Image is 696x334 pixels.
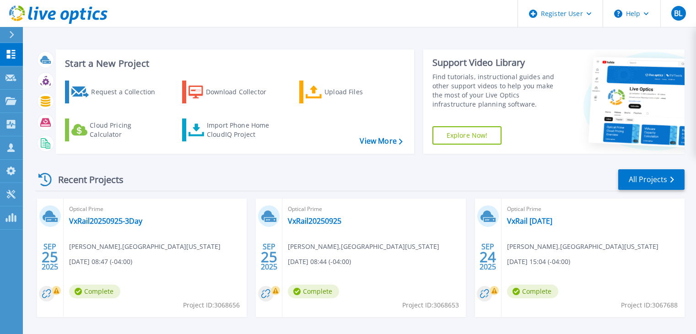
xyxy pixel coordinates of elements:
div: Support Video Library [432,57,564,69]
span: [DATE] 08:44 (-04:00) [288,257,351,267]
h3: Start a New Project [65,59,402,69]
span: Optical Prime [288,204,460,214]
span: 24 [480,253,496,261]
span: Complete [507,285,558,298]
span: [DATE] 08:47 (-04:00) [69,257,132,267]
div: Request a Collection [91,83,164,101]
span: BL [674,10,682,17]
a: All Projects [618,169,685,190]
span: [PERSON_NAME] , [GEOGRAPHIC_DATA][US_STATE] [288,242,439,252]
a: VxRail [DATE] [507,216,552,226]
span: Complete [69,285,120,298]
div: SEP 2025 [479,240,496,274]
span: Project ID: 3067688 [621,300,678,310]
span: [DATE] 15:04 (-04:00) [507,257,570,267]
a: Upload Files [299,81,401,103]
a: Request a Collection [65,81,167,103]
div: Upload Files [324,83,398,101]
div: SEP 2025 [41,240,59,274]
div: Recent Projects [35,168,136,191]
span: [PERSON_NAME] , [GEOGRAPHIC_DATA][US_STATE] [507,242,658,252]
span: Optical Prime [507,204,679,214]
a: Cloud Pricing Calculator [65,119,167,141]
span: Optical Prime [69,204,241,214]
div: Download Collector [206,83,279,101]
span: Complete [288,285,339,298]
a: Explore Now! [432,126,502,145]
span: Project ID: 3068656 [183,300,240,310]
a: VxRail20250925 [288,216,341,226]
span: [PERSON_NAME] , [GEOGRAPHIC_DATA][US_STATE] [69,242,221,252]
a: VxRail20250925-3Day [69,216,142,226]
div: SEP 2025 [260,240,278,274]
a: View More [360,137,402,145]
div: Find tutorials, instructional guides and other support videos to help you make the most of your L... [432,72,564,109]
a: Download Collector [182,81,284,103]
div: Cloud Pricing Calculator [90,121,163,139]
span: Project ID: 3068653 [402,300,459,310]
span: 25 [261,253,277,261]
div: Import Phone Home CloudIQ Project [207,121,278,139]
span: 25 [42,253,58,261]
